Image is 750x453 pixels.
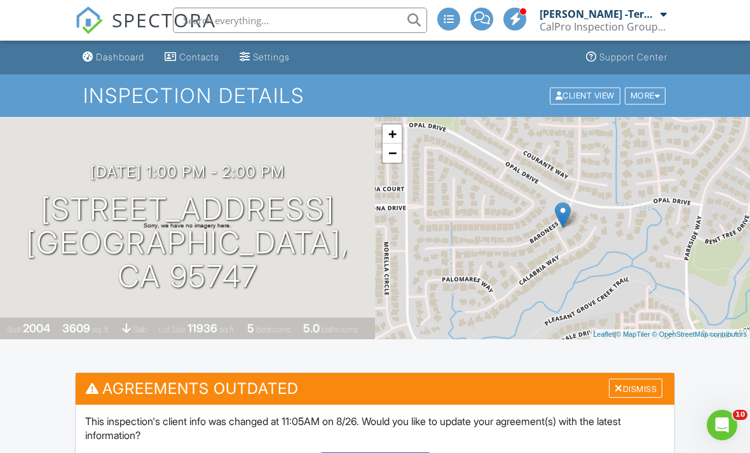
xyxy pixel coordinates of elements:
[92,325,110,334] span: sq. ft.
[549,90,624,100] a: Client View
[253,51,290,62] div: Settings
[187,321,217,335] div: 11936
[625,87,666,104] div: More
[133,325,147,334] span: slab
[707,410,737,440] iframe: Intercom live chat
[590,329,750,340] div: |
[733,410,747,420] span: 10
[383,125,402,144] a: Zoom in
[303,321,320,335] div: 5.0
[23,321,50,335] div: 2004
[383,144,402,163] a: Zoom out
[96,51,144,62] div: Dashboard
[78,46,149,69] a: Dashboard
[75,6,103,34] img: The Best Home Inspection Software - Spectora
[247,321,254,335] div: 5
[112,6,216,33] span: SPECTORA
[235,46,295,69] a: Settings
[322,325,358,334] span: bathrooms
[550,87,620,104] div: Client View
[652,330,747,338] a: © OpenStreetMap contributors
[160,46,224,69] a: Contacts
[540,8,657,20] div: [PERSON_NAME] -Termite
[83,85,667,107] h1: Inspection Details
[540,20,667,33] div: CalPro Inspection Group Sac
[20,193,355,293] h1: [STREET_ADDRESS] [GEOGRAPHIC_DATA], CA 95747
[599,51,667,62] div: Support Center
[62,321,90,335] div: 3609
[256,325,291,334] span: bedrooms
[219,325,235,334] span: sq.ft.
[179,51,219,62] div: Contacts
[173,8,427,33] input: Search everything...
[76,373,674,404] h3: Agreements Outdated
[7,325,21,334] span: Built
[616,330,650,338] a: © MapTiler
[593,330,614,338] a: Leaflet
[159,325,186,334] span: Lot Size
[90,163,285,180] h3: [DATE] 1:00 pm - 2:00 pm
[581,46,672,69] a: Support Center
[75,17,216,44] a: SPECTORA
[609,379,662,398] div: Dismiss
